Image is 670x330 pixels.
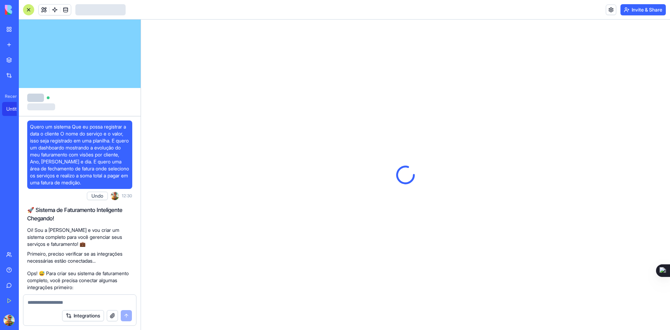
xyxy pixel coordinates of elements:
button: Integrations [62,310,104,321]
span: Quero um sistema Que eu possa registrar a data o cliente O nome do serviço e o valor, isso seja r... [30,123,129,186]
img: ACg8ocIb9EVBQQu06JlCgqTf6EgoUYj4ba_xHiRKThHdoj2dflUFBY4=s96-c [111,192,119,200]
h2: 🚀 Sistema de Faturamento Inteligente Chegando! [27,206,132,222]
div: Untitled App [6,105,26,112]
button: Invite & Share [620,4,666,15]
p: Ops! 😅 Para criar seu sistema de faturamento completo, você precisa conectar algumas integrações ... [27,270,132,291]
span: 12:30 [122,193,132,199]
button: Undo [87,192,108,200]
a: Untitled App [2,102,30,116]
img: ACg8ocIb9EVBQQu06JlCgqTf6EgoUYj4ba_xHiRKThHdoj2dflUFBY4=s96-c [3,315,15,326]
p: Oi! Sou a [PERSON_NAME] e vou criar um sistema completo para você gerenciar seus serviços e fatur... [27,227,132,248]
span: Recent [2,94,17,99]
img: logo [5,5,48,15]
p: Primeiro, preciso verificar se as integrações necessárias estão conectadas... [27,250,132,264]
